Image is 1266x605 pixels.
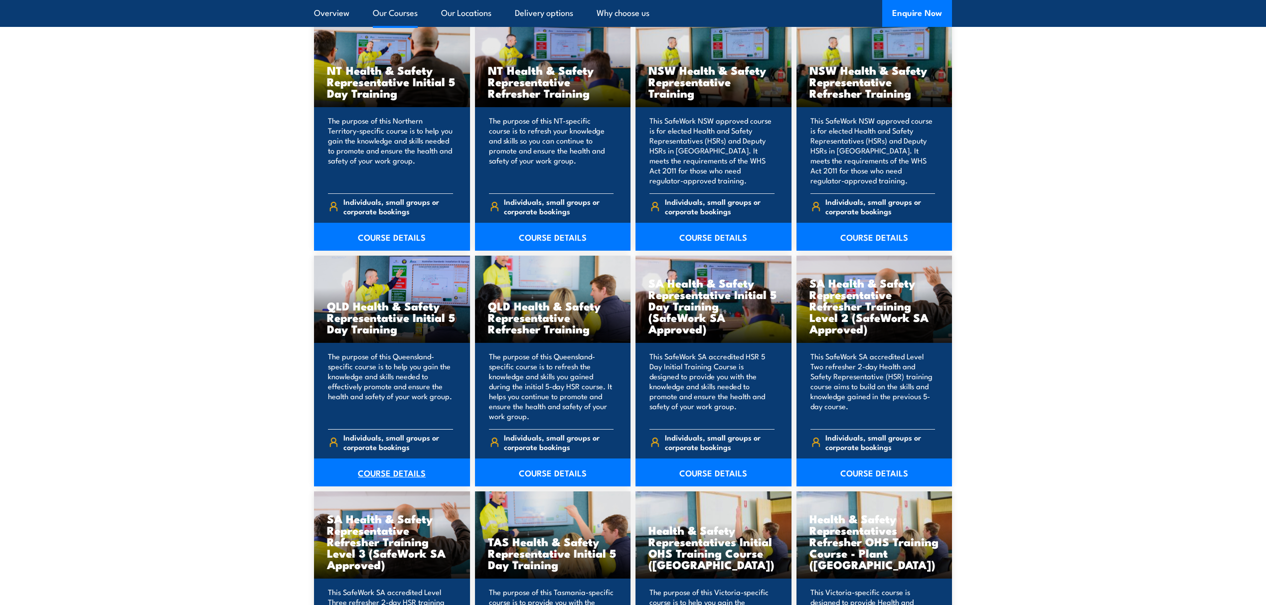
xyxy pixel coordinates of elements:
h3: QLD Health & Safety Representative Refresher Training [488,300,618,334]
h3: NSW Health & Safety Representative Training [648,64,779,99]
p: This SafeWork SA accredited Level Two refresher 2-day Health and Safety Representative (HSR) trai... [810,351,936,421]
span: Individuals, small groups or corporate bookings [825,433,935,452]
p: This SafeWork SA accredited HSR 5 Day Initial Training Course is designed to provide you with the... [649,351,775,421]
a: COURSE DETAILS [635,458,791,486]
p: This SafeWork NSW approved course is for elected Health and Safety Representatives (HSRs) and Dep... [810,116,936,185]
h3: SA Health & Safety Representative Initial 5 Day Training (SafeWork SA Approved) [648,277,779,334]
span: Individuals, small groups or corporate bookings [504,433,614,452]
p: The purpose of this NT-specific course is to refresh your knowledge and skills so you can continu... [489,116,614,185]
h3: NT Health & Safety Representative Initial 5 Day Training [327,64,457,99]
span: Individuals, small groups or corporate bookings [665,433,775,452]
span: Individuals, small groups or corporate bookings [504,197,614,216]
a: COURSE DETAILS [635,223,791,251]
span: Individuals, small groups or corporate bookings [343,197,453,216]
h3: NT Health & Safety Representative Refresher Training [488,64,618,99]
h3: TAS Health & Safety Representative Initial 5 Day Training [488,536,618,570]
p: The purpose of this Queensland-specific course is to help you gain the knowledge and skills neede... [328,351,453,421]
h3: SA Health & Safety Representative Refresher Training Level 2 (SafeWork SA Approved) [809,277,940,334]
h3: QLD Health & Safety Representative Initial 5 Day Training [327,300,457,334]
a: COURSE DETAILS [475,458,631,486]
a: COURSE DETAILS [314,458,470,486]
a: COURSE DETAILS [475,223,631,251]
a: COURSE DETAILS [796,458,952,486]
h3: SA Health & Safety Representative Refresher Training Level 3 (SafeWork SA Approved) [327,513,457,570]
span: Individuals, small groups or corporate bookings [665,197,775,216]
p: This SafeWork NSW approved course is for elected Health and Safety Representatives (HSRs) and Dep... [649,116,775,185]
a: COURSE DETAILS [796,223,952,251]
a: COURSE DETAILS [314,223,470,251]
h3: Health & Safety Representatives Initial OHS Training Course ([GEOGRAPHIC_DATA]) [648,524,779,570]
h3: Health & Safety Representatives Refresher OHS Training Course - Plant ([GEOGRAPHIC_DATA]) [809,513,940,570]
p: The purpose of this Northern Territory-specific course is to help you gain the knowledge and skil... [328,116,453,185]
h3: NSW Health & Safety Representative Refresher Training [809,64,940,99]
p: The purpose of this Queensland-specific course is to refresh the knowledge and skills you gained ... [489,351,614,421]
span: Individuals, small groups or corporate bookings [343,433,453,452]
span: Individuals, small groups or corporate bookings [825,197,935,216]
